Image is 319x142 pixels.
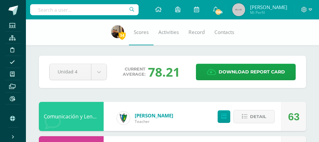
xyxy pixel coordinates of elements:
[154,19,184,45] a: Activities
[250,111,266,123] span: Detail
[210,19,239,45] a: Contacts
[44,113,128,120] a: Comunicación y Lenguaje L3 Inglés
[30,4,139,15] input: Search a user…
[129,19,154,45] a: Scores
[135,112,173,119] a: [PERSON_NAME]
[134,29,149,36] span: Scores
[219,64,285,80] span: Download report card
[39,102,104,131] div: Comunicación y Lenguaje L3 Inglés
[50,64,107,80] a: Unidad 4
[214,29,234,36] span: Contacts
[135,119,173,124] span: Teacher
[119,31,126,39] span: 34
[250,10,287,15] span: Mi Perfil
[123,67,145,77] span: Current average:
[250,4,287,10] span: [PERSON_NAME]
[58,64,83,79] span: Unidad 4
[234,110,275,123] button: Detail
[215,8,222,16] span: 1366
[111,25,124,38] img: 8b5d8d4ee8cece0648992386a2eaaccb.png
[196,64,296,80] a: Download report card
[232,3,245,16] img: 45x45
[158,29,179,36] span: Activities
[288,102,300,131] div: 63
[188,29,205,36] span: Record
[184,19,210,45] a: Record
[148,63,180,80] span: 78.21
[117,112,130,125] img: 9f174a157161b4ddbe12118a61fed988.png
